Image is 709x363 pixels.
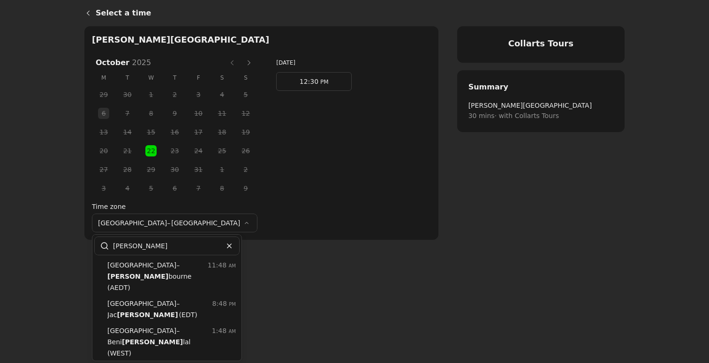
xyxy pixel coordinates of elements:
span: ( AEDT ) [107,282,130,293]
span: [PERSON_NAME] [122,338,183,346]
button: Previous month [225,55,240,70]
span: 11 [215,106,229,120]
button: Sunday, 26 October 2025 [240,145,251,156]
div: Search... [94,257,240,359]
span: 8:48 [212,298,229,309]
span: 24 [191,144,205,158]
label: Time zone [92,201,257,212]
span: 1 [144,88,158,102]
span: 9 [239,181,253,195]
span: 29 [144,163,158,177]
span: PM [229,301,236,308]
span: M [92,70,115,85]
a: Back [77,2,96,24]
button: Friday, 7 November 2025 [193,183,204,194]
button: Tuesday, 7 October 2025 [122,108,133,119]
span: W [139,70,163,85]
button: Wednesday, 15 October 2025 [145,126,157,138]
span: 23 [168,144,182,158]
span: AM [229,262,236,270]
button: Wednesday, 22 October 2025 selected [145,145,157,156]
span: 22 [144,144,158,158]
button: Saturday, 4 October 2025 [217,89,228,100]
span: F [187,70,210,85]
span: 11:48 [208,260,229,270]
button: Friday, 3 October 2025 [193,89,204,100]
span: 12 [239,106,253,120]
button: Monday, 6 October 2025 [98,108,109,119]
button: Saturday, 25 October 2025 [217,145,228,156]
span: ( WEST ) [107,348,131,358]
span: PM [318,79,328,85]
span: [GEOGRAPHIC_DATA] – [107,298,180,309]
span: 21 [121,144,135,158]
span: 17 [191,125,205,139]
span: ​ [96,260,104,270]
span: 16 [168,125,182,139]
button: Saturday, 18 October 2025 [217,126,228,138]
span: 29 [97,88,111,102]
input: Search... [109,237,225,255]
span: 30 [168,163,182,177]
button: Thursday, 23 October 2025 [169,145,181,156]
span: 4 [215,88,229,102]
button: Wednesday, 29 October 2025 [145,164,157,175]
span: ​ [96,326,104,336]
span: 30 mins · with Collarts Tours [468,111,613,121]
button: Saturday, 11 October 2025 [217,108,228,119]
a: 12:30 PM [276,72,352,91]
span: ​ [96,298,104,309]
button: Thursday, 2 October 2025 [169,89,181,100]
span: 30 [121,88,135,102]
span: 18 [215,125,229,139]
button: Wednesday, 5 November 2025 [145,183,157,194]
span: 4 [121,181,135,195]
span: bourne [107,271,191,282]
button: Saturday, 8 November 2025 [217,183,228,194]
span: ​ [94,241,109,251]
button: [GEOGRAPHIC_DATA]–[GEOGRAPHIC_DATA] [92,214,257,232]
span: 5 [144,181,158,195]
h4: Collarts Tours [468,37,613,50]
span: 28 [121,163,135,177]
button: Thursday, 16 October 2025 [169,126,181,138]
button: Tuesday, 30 September 2025 [122,89,133,100]
span: 15 [144,125,158,139]
button: Thursday, 9 October 2025 [169,108,181,119]
span: 6 [97,106,111,120]
span: 5 [239,88,253,102]
span: 7 [121,106,135,120]
span: [GEOGRAPHIC_DATA] – [107,326,180,336]
h3: October [92,57,224,68]
span: 6 [168,181,182,195]
button: Monday, 27 October 2025 [98,164,109,175]
button: Friday, 31 October 2025 [193,164,204,175]
span: 13 [97,125,111,139]
h2: [PERSON_NAME][GEOGRAPHIC_DATA] [92,34,431,46]
h2: Summary [468,81,613,93]
button: Monday, 20 October 2025 [98,145,109,156]
span: 27 [97,163,111,177]
span: ( EDT ) [179,310,197,320]
span: 19 [239,125,253,139]
span: 9 [168,106,182,120]
span: 3 [191,88,205,102]
span: [GEOGRAPHIC_DATA] – [107,260,180,270]
span: 2 [168,88,182,102]
button: Friday, 10 October 2025 [193,108,204,119]
button: Thursday, 6 November 2025 [169,183,181,194]
span: 3 [97,181,111,195]
button: Sunday, 12 October 2025 [240,108,251,119]
span: 2 [239,163,253,177]
span: [PERSON_NAME][GEOGRAPHIC_DATA] [468,100,613,111]
button: Friday, 24 October 2025 [193,145,204,156]
button: Wednesday, 8 October 2025 [145,108,157,119]
button: Tuesday, 28 October 2025 [122,164,133,175]
span: T [163,70,186,85]
h3: [DATE] [276,58,429,67]
button: Monday, 29 September 2025 [98,89,109,100]
span: [PERSON_NAME] [107,273,168,280]
span: 14 [121,125,135,139]
span: S [234,70,258,85]
button: Monday, 3 November 2025 [98,183,109,194]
